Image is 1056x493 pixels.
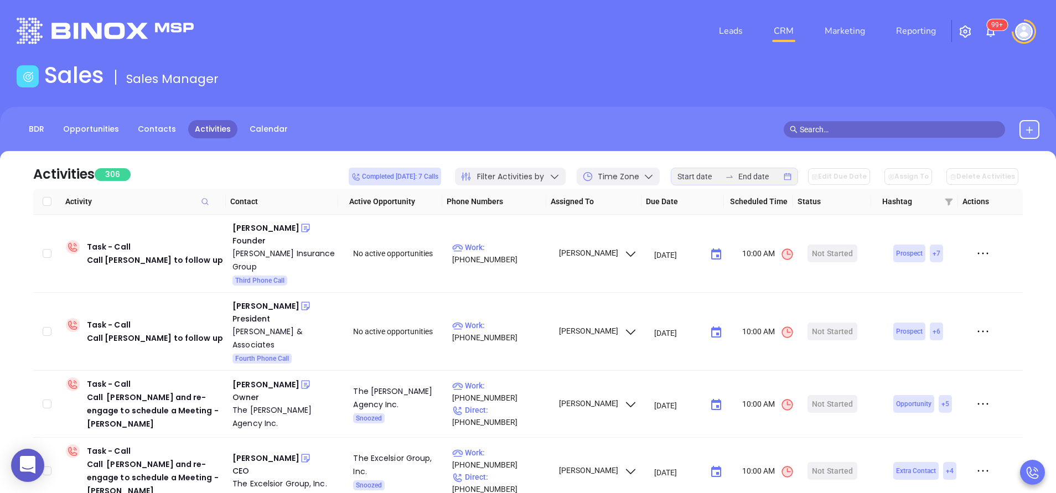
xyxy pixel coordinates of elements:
[243,120,294,138] a: Calendar
[17,18,194,44] img: logo
[820,20,869,42] a: Marketing
[654,399,701,411] input: MM/DD/YYYY
[126,70,219,87] span: Sales Manager
[452,448,485,457] span: Work :
[892,20,940,42] a: Reporting
[356,479,382,491] span: Snoozed
[598,171,639,183] span: Time Zone
[226,189,339,215] th: Contact
[87,253,223,267] div: Call [PERSON_NAME] to follow up
[769,20,798,42] a: CRM
[654,466,701,478] input: MM/DD/YYYY
[232,477,338,490] a: The Excelsior Group, Inc.
[742,247,794,261] span: 10:00 AM
[452,473,488,481] span: Direct :
[790,126,798,133] span: search
[452,243,485,252] span: Work :
[452,406,488,414] span: Direct :
[1015,23,1033,40] img: user
[452,380,548,404] p: [PHONE_NUMBER]
[87,331,223,345] div: Call [PERSON_NAME] to follow up
[557,326,638,335] span: [PERSON_NAME]
[188,120,237,138] a: Activities
[452,319,548,344] p: [PHONE_NUMBER]
[946,465,954,477] span: + 4
[882,195,940,207] span: Hashtag
[705,394,727,416] button: Choose date, selected date is Sep 1, 2025
[742,398,794,412] span: 10:00 AM
[557,466,638,475] span: [PERSON_NAME]
[442,189,546,215] th: Phone Numbers
[33,164,95,184] div: Activities
[742,465,794,479] span: 10:00 AM
[941,398,949,410] span: + 5
[946,168,1018,185] button: Delete Activities
[235,352,289,365] span: Fourth Phone Call
[232,452,299,465] div: [PERSON_NAME]
[725,172,734,181] span: swap-right
[705,321,727,344] button: Choose date, selected date is Sep 1, 2025
[232,313,338,325] div: President
[131,120,183,138] a: Contacts
[959,25,972,38] img: iconSetting
[654,327,701,338] input: MM/DD/YYYY
[557,399,638,408] span: [PERSON_NAME]
[353,452,443,478] div: The Excelsior Group, Inc.
[477,171,544,183] span: Filter Activities by
[353,385,443,411] div: The [PERSON_NAME] Agency Inc.
[557,248,638,257] span: [PERSON_NAME]
[800,123,999,136] input: Search…
[65,195,221,207] span: Activity
[232,378,299,391] div: [PERSON_NAME]
[22,120,51,138] a: BDR
[987,19,1007,30] sup: 100
[715,20,747,42] a: Leads
[452,241,548,266] p: [PHONE_NUMBER]
[87,318,223,345] div: Task - Call
[884,168,932,185] button: Assign To
[896,398,931,410] span: Opportunity
[232,247,338,273] a: [PERSON_NAME] Insurance Group
[353,325,443,338] div: No active opportunities
[808,168,870,185] button: Edit Due Date
[933,247,940,260] span: + 7
[705,243,727,266] button: Choose date, selected date is Aug 21, 2025
[56,120,126,138] a: Opportunities
[812,323,853,340] div: Not Started
[896,465,936,477] span: Extra Contact
[933,325,940,338] span: + 6
[232,221,299,235] div: [PERSON_NAME]
[452,381,485,390] span: Work :
[896,247,923,260] span: Prospect
[812,462,853,480] div: Not Started
[353,247,443,260] div: No active opportunities
[738,170,781,183] input: End date
[87,240,223,267] div: Task - Call
[812,395,853,413] div: Not Started
[232,403,338,430] a: The [PERSON_NAME] Agency Inc.
[705,461,727,483] button: Choose date, selected date is Sep 1, 2025
[452,404,548,428] p: [PHONE_NUMBER]
[725,172,734,181] span: to
[896,325,923,338] span: Prospect
[87,377,224,430] div: Task - Call
[356,412,382,424] span: Snoozed
[232,391,338,403] div: Owner
[232,235,338,247] div: Founder
[232,465,338,477] div: CEO
[235,274,284,287] span: Third Phone Call
[677,170,721,183] input: Start date
[232,325,338,351] a: [PERSON_NAME] & Associates
[984,25,997,38] img: iconNotification
[44,62,104,89] h1: Sales
[338,189,442,215] th: Active Opportunity
[724,189,793,215] th: Scheduled Time
[95,168,131,181] span: 306
[452,447,548,471] p: [PHONE_NUMBER]
[654,249,701,260] input: MM/DD/YYYY
[793,189,871,215] th: Status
